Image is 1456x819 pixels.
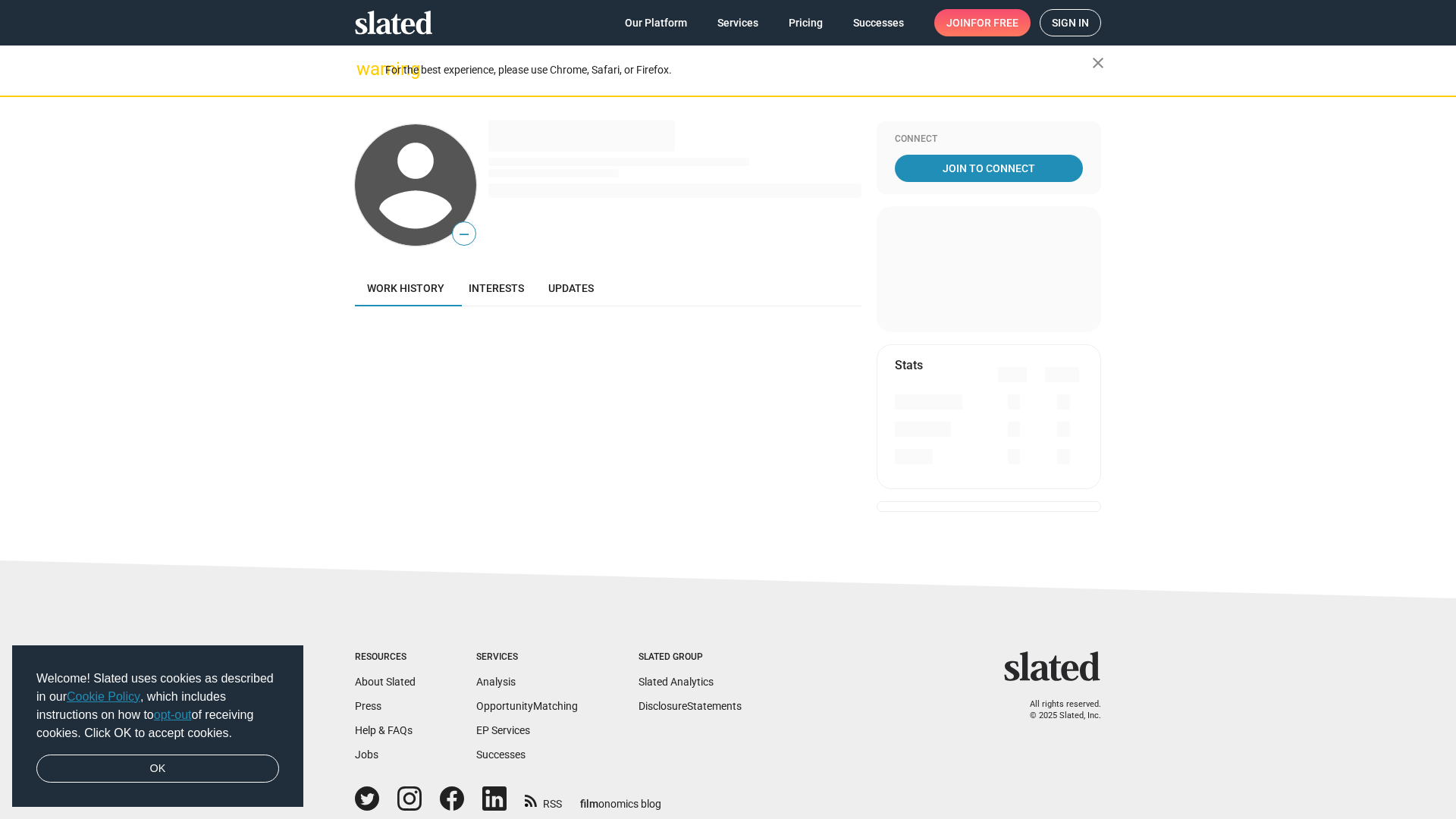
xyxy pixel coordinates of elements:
[356,60,375,78] mat-icon: warning
[355,270,457,306] a: Work history
[457,270,536,306] a: Interests
[536,270,606,306] a: Updates
[36,670,279,742] span: Welcome! Slated uses cookies as described in our , which includes instructions on how to of recei...
[934,9,1031,36] a: Joinfor free
[476,748,526,761] a: Successes
[898,155,1080,182] span: Join To Connect
[1014,699,1101,721] p: All rights reserved. © 2025 Slated, Inc.
[476,651,578,664] div: Services
[154,708,192,721] a: opt-out
[36,755,279,783] a: dismiss cookie message
[355,748,378,761] a: Jobs
[971,9,1018,36] span: for free
[476,700,578,712] a: OpportunityMatching
[895,133,1083,146] div: Connect
[12,645,303,808] div: cookieconsent
[946,9,1018,36] span: Join
[355,724,413,736] a: Help & FAQs
[525,788,562,811] a: RSS
[841,9,916,36] a: Successes
[476,676,516,688] a: Analysis
[853,9,904,36] span: Successes
[639,676,714,688] a: Slated Analytics
[453,224,475,244] span: —
[639,700,742,712] a: DisclosureStatements
[717,9,758,36] span: Services
[1089,54,1107,72] mat-icon: close
[625,9,687,36] span: Our Platform
[895,155,1083,182] a: Join To Connect
[705,9,770,36] a: Services
[580,798,598,810] span: film
[789,9,823,36] span: Pricing
[355,700,381,712] a: Press
[385,60,1092,80] div: For the best experience, please use Chrome, Safari, or Firefox.
[580,785,661,811] a: filmonomics blog
[639,651,742,664] div: Slated Group
[613,9,699,36] a: Our Platform
[67,690,140,703] a: Cookie Policy
[476,724,530,736] a: EP Services
[355,676,416,688] a: About Slated
[895,357,923,373] mat-card-title: Stats
[355,651,416,664] div: Resources
[1040,9,1101,36] a: Sign in
[469,282,524,294] span: Interests
[367,282,444,294] span: Work history
[1052,10,1089,36] span: Sign in
[777,9,835,36] a: Pricing
[548,282,594,294] span: Updates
